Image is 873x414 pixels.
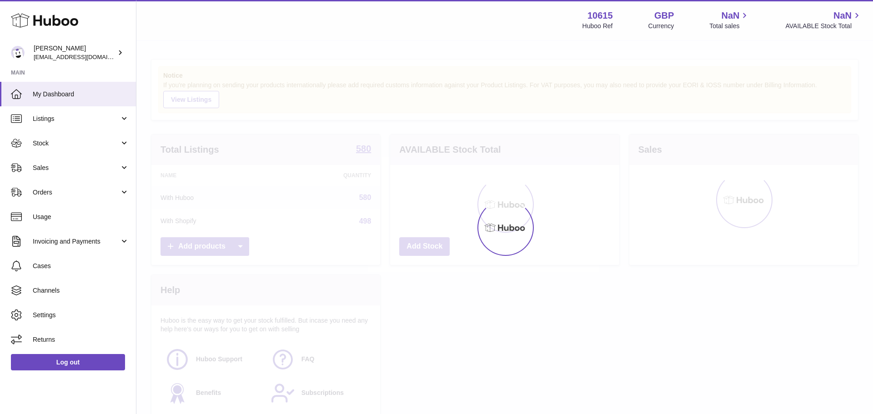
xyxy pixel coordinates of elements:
[587,10,613,22] strong: 10615
[709,22,750,30] span: Total sales
[34,44,115,61] div: [PERSON_NAME]
[785,22,862,30] span: AVAILABLE Stock Total
[833,10,852,22] span: NaN
[34,53,134,60] span: [EMAIL_ADDRESS][DOMAIN_NAME]
[33,237,120,246] span: Invoicing and Payments
[648,22,674,30] div: Currency
[33,311,129,319] span: Settings
[709,10,750,30] a: NaN Total sales
[721,10,739,22] span: NaN
[582,22,613,30] div: Huboo Ref
[654,10,674,22] strong: GBP
[33,90,129,99] span: My Dashboard
[11,354,125,370] a: Log out
[33,164,120,172] span: Sales
[785,10,862,30] a: NaN AVAILABLE Stock Total
[33,188,120,197] span: Orders
[33,335,129,344] span: Returns
[33,213,129,221] span: Usage
[33,262,129,270] span: Cases
[33,139,120,148] span: Stock
[33,115,120,123] span: Listings
[33,286,129,295] span: Channels
[11,46,25,60] img: internalAdmin-10615@internal.huboo.com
